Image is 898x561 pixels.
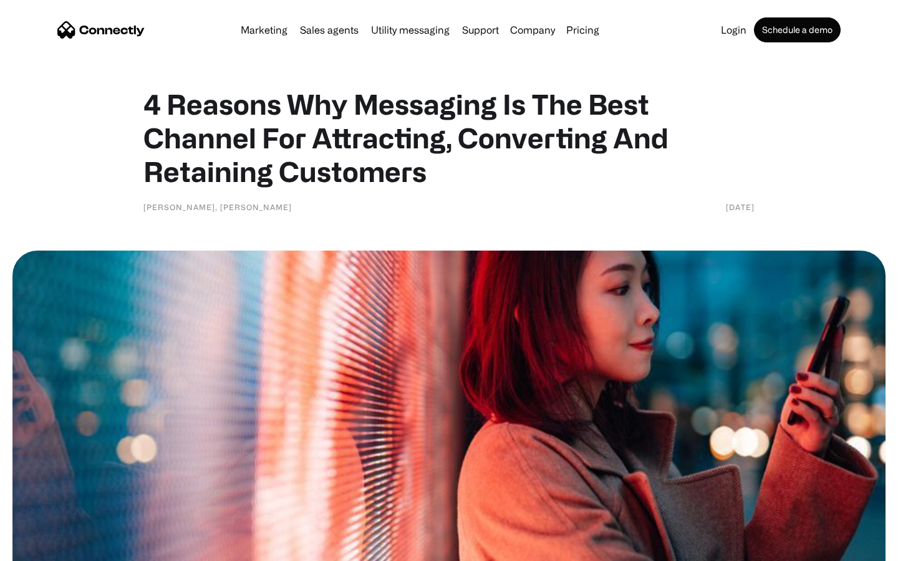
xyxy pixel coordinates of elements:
h1: 4 Reasons Why Messaging Is The Best Channel For Attracting, Converting And Retaining Customers [143,87,755,188]
div: Company [510,21,555,39]
a: Schedule a demo [754,17,841,42]
a: Utility messaging [366,25,455,35]
a: Marketing [236,25,292,35]
aside: Language selected: English [12,539,75,557]
div: [PERSON_NAME], [PERSON_NAME] [143,201,292,213]
a: Pricing [561,25,604,35]
a: Support [457,25,504,35]
a: Login [716,25,751,35]
div: [DATE] [726,201,755,213]
ul: Language list [25,539,75,557]
a: Sales agents [295,25,364,35]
